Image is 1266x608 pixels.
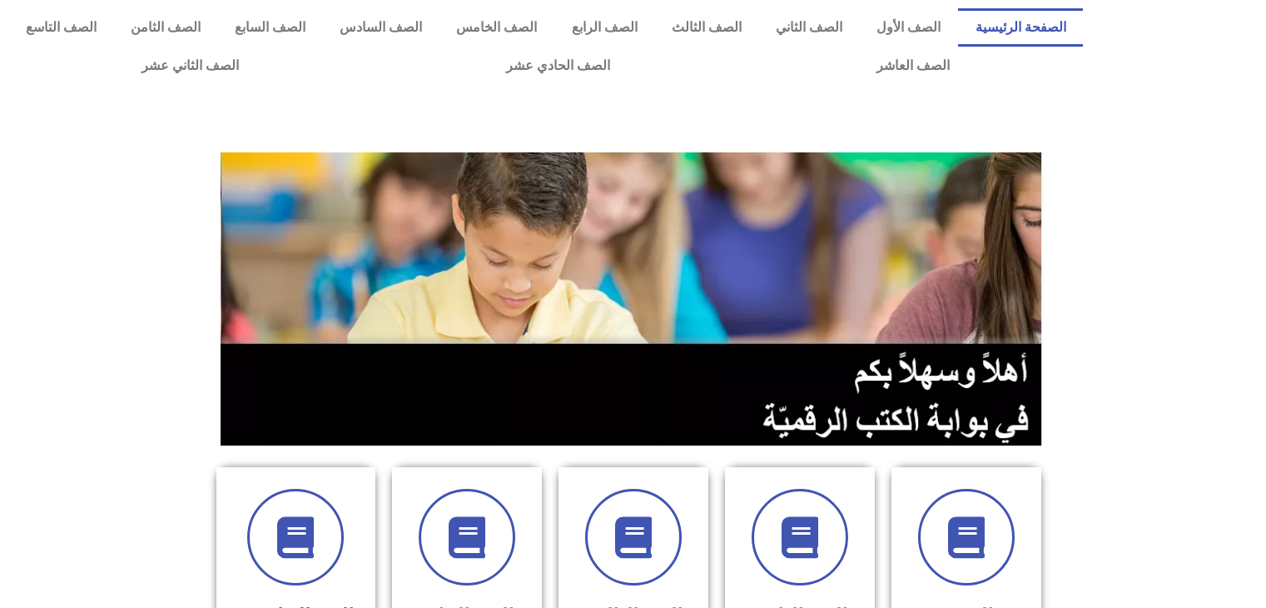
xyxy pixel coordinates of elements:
a: الصف الثالث [654,8,758,47]
a: الصف السادس [323,8,439,47]
a: الصف الثاني عشر [8,47,372,85]
a: الصف الثامن [113,8,217,47]
a: الصف السابع [217,8,322,47]
a: الصف الرابع [554,8,654,47]
a: الصف التاسع [8,8,113,47]
a: الصفحة الرئيسية [958,8,1083,47]
a: الصف الثاني [758,8,859,47]
a: الصف الخامس [439,8,554,47]
a: الصف الأول [860,8,958,47]
a: الصف الحادي عشر [372,47,742,85]
a: الصف العاشر [743,47,1083,85]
